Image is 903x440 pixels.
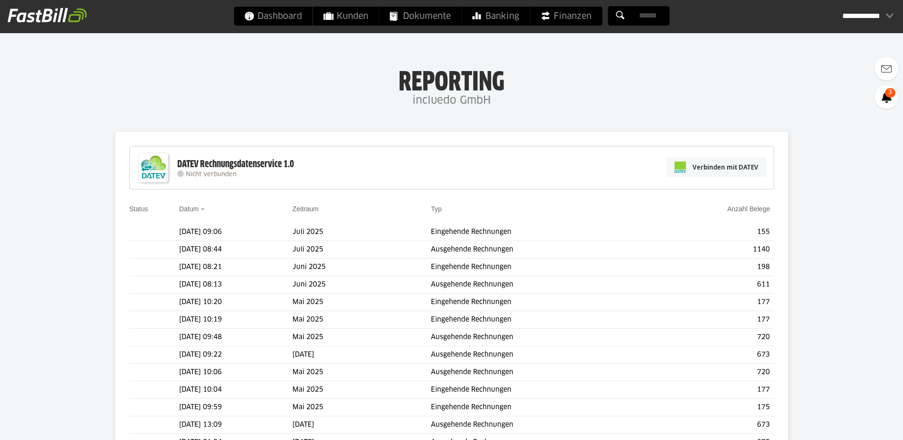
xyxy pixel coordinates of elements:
[431,259,650,276] td: Eingehende Rechnungen
[650,311,774,329] td: 177
[135,149,173,187] img: DATEV-Datenservice Logo
[650,364,774,381] td: 720
[179,294,292,311] td: [DATE] 10:20
[431,364,650,381] td: Ausgehende Rechnungen
[177,158,294,171] div: DATEV Rechnungsdatenservice 1.0
[830,412,894,435] iframe: Öffnet ein Widget, in dem Sie weitere Informationen finden
[292,276,431,294] td: Juni 2025
[462,7,529,26] a: Banking
[431,276,650,294] td: Ausgehende Rechnungen
[885,88,895,98] span: 3
[234,7,312,26] a: Dashboard
[472,7,519,26] span: Banking
[292,241,431,259] td: Juli 2025
[540,7,592,26] span: Finanzen
[292,329,431,346] td: Mai 2025
[650,276,774,294] td: 611
[530,7,602,26] a: Finanzen
[650,241,774,259] td: 1140
[292,346,431,364] td: [DATE]
[179,416,292,434] td: [DATE] 13:09
[292,205,319,213] a: Zeitraum
[292,294,431,311] td: Mai 2025
[8,8,87,23] img: fastbill_logo_white.png
[431,381,650,399] td: Eingehende Rechnungen
[431,224,650,241] td: Eingehende Rechnungen
[650,399,774,416] td: 175
[179,224,292,241] td: [DATE] 09:06
[179,311,292,329] td: [DATE] 10:19
[179,381,292,399] td: [DATE] 10:04
[431,294,650,311] td: Eingehende Rechnungen
[95,67,808,91] h1: Reporting
[431,205,442,213] a: Typ
[650,329,774,346] td: 720
[323,7,368,26] span: Kunden
[650,224,774,241] td: 155
[431,416,650,434] td: Ausgehende Rechnungen
[675,162,686,173] img: pi-datev-logo-farbig-24.svg
[179,346,292,364] td: [DATE] 09:22
[129,205,148,213] a: Status
[650,381,774,399] td: 177
[179,364,292,381] td: [DATE] 10:06
[292,311,431,329] td: Mai 2025
[179,399,292,416] td: [DATE] 09:59
[292,416,431,434] td: [DATE]
[179,276,292,294] td: [DATE] 08:13
[313,7,379,26] a: Kunden
[650,259,774,276] td: 198
[650,294,774,311] td: 177
[244,7,302,26] span: Dashboard
[431,346,650,364] td: Ausgehende Rechnungen
[292,224,431,241] td: Juli 2025
[666,157,766,177] a: Verbinden mit DATEV
[431,241,650,259] td: Ausgehende Rechnungen
[292,381,431,399] td: Mai 2025
[693,162,758,172] span: Verbinden mit DATEV
[727,205,770,213] a: Anzahl Belege
[179,205,199,213] a: Datum
[875,85,898,109] a: 3
[431,329,650,346] td: Ausgehende Rechnungen
[186,171,237,178] span: Nicht verbunden
[431,311,650,329] td: Eingehende Rechnungen
[201,208,207,210] img: sort_desc.gif
[292,399,431,416] td: Mai 2025
[650,416,774,434] td: 673
[292,364,431,381] td: Mai 2025
[179,259,292,276] td: [DATE] 08:21
[292,259,431,276] td: Juni 2025
[179,241,292,259] td: [DATE] 08:44
[390,7,451,26] span: Dokumente
[179,329,292,346] td: [DATE] 09:48
[379,7,461,26] a: Dokumente
[650,346,774,364] td: 673
[431,399,650,416] td: Eingehende Rechnungen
